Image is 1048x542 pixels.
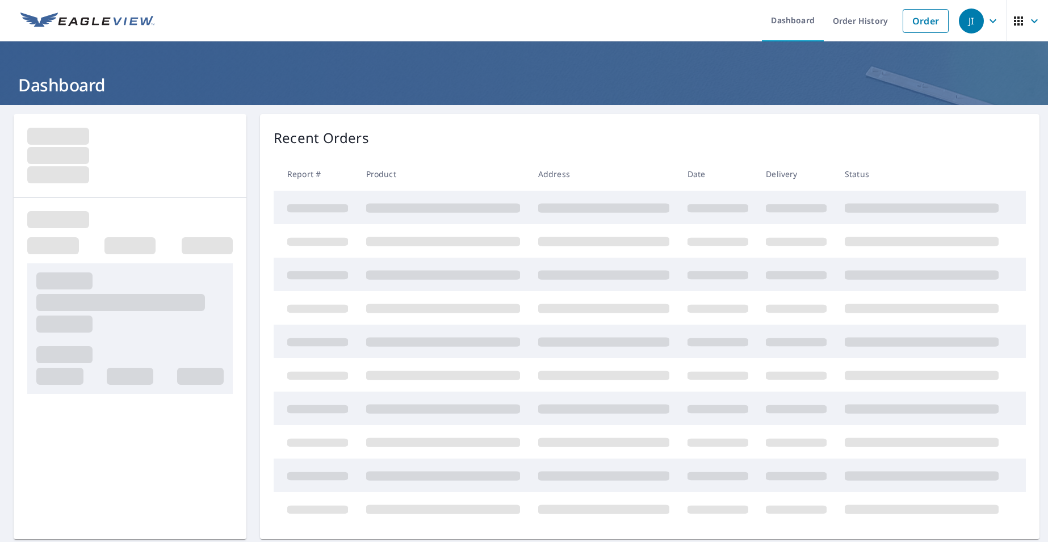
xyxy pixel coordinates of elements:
th: Delivery [757,157,836,191]
th: Report # [274,157,357,191]
img: EV Logo [20,12,154,30]
div: JI [959,9,984,33]
h1: Dashboard [14,73,1034,96]
p: Recent Orders [274,128,369,148]
th: Status [836,157,1008,191]
th: Product [357,157,529,191]
th: Date [678,157,757,191]
th: Address [529,157,678,191]
a: Order [903,9,949,33]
